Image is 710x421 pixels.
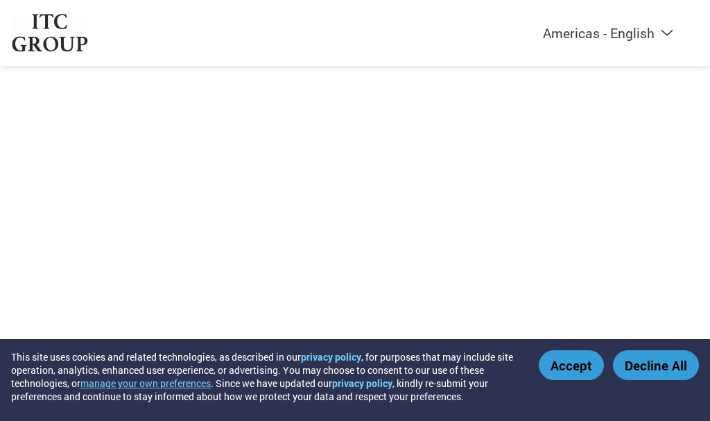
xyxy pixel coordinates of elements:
a: privacy policy [301,350,361,363]
button: Accept [539,350,604,380]
div: This site uses cookies and related technologies, as described in our , for purposes that may incl... [11,350,519,403]
button: manage your own preferences [80,377,211,390]
img: ITC Group [10,14,89,52]
button: Decline All [613,350,699,380]
a: privacy policy [332,377,392,390]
